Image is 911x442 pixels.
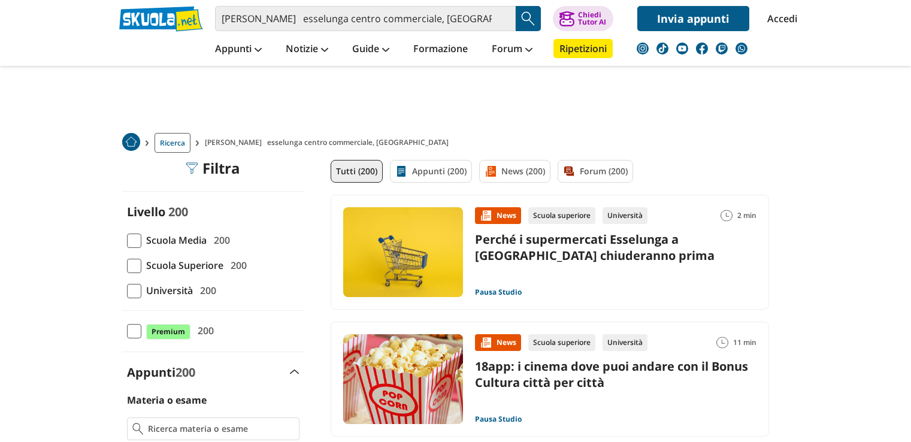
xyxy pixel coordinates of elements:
div: Filtra [186,160,240,177]
span: 2 min [737,207,756,224]
img: Appunti filtro contenuto [395,165,407,177]
img: Tempo lettura [721,210,733,222]
img: Home [122,133,140,151]
div: Università [603,334,647,351]
label: Materia o esame [127,393,207,407]
div: Scuola superiore [528,334,595,351]
img: WhatsApp [736,43,747,55]
a: Ripetizioni [553,39,613,58]
a: News (200) [479,160,550,183]
img: Forum filtro contenuto [563,165,575,177]
img: News contenuto [480,210,492,222]
span: Università [141,283,193,298]
button: Search Button [516,6,541,31]
img: Apri e chiudi sezione [290,370,299,374]
a: Ricerca [155,133,190,153]
img: tiktok [656,43,668,55]
a: Tutti (200) [331,160,383,183]
div: Università [603,207,647,224]
span: Scuola Superiore [141,258,223,273]
span: Premium [146,324,190,340]
span: Scuola Media [141,232,207,248]
button: ChiediTutor AI [553,6,613,31]
a: Accedi [767,6,792,31]
a: Perché i supermercati Esselunga a [GEOGRAPHIC_DATA] chiuderanno prima [475,231,715,264]
label: Livello [127,204,165,220]
img: News contenuto [480,337,492,349]
a: Appunti (200) [390,160,472,183]
span: 200 [193,323,214,338]
img: News filtro contenuto [485,165,497,177]
img: facebook [696,43,708,55]
div: Chiedi Tutor AI [578,11,606,26]
span: 11 min [733,334,756,351]
label: Appunti [127,364,195,380]
span: 200 [175,364,195,380]
a: 18app: i cinema dove puoi andare con il Bonus Cultura città per città [475,358,748,390]
img: Filtra filtri mobile [186,162,198,174]
a: Home [122,133,140,153]
a: Forum [489,39,535,60]
input: Ricerca materia o esame [148,423,293,435]
img: Immagine news [343,207,463,297]
div: News [475,207,521,224]
a: Pausa Studio [475,414,522,424]
a: Appunti [212,39,265,60]
a: Invia appunti [637,6,749,31]
img: instagram [637,43,649,55]
a: Forum (200) [558,160,633,183]
a: Guide [349,39,392,60]
img: Cerca appunti, riassunti o versioni [519,10,537,28]
a: Pausa Studio [475,287,522,297]
img: Ricerca materia o esame [132,423,144,435]
img: youtube [676,43,688,55]
div: News [475,334,521,351]
span: [PERSON_NAME] esselunga centro commerciale, [GEOGRAPHIC_DATA] [205,133,453,153]
a: Notizie [283,39,331,60]
a: Formazione [410,39,471,60]
span: 200 [226,258,247,273]
img: Immagine news [343,334,463,424]
img: Tempo lettura [716,337,728,349]
span: 200 [195,283,216,298]
span: 200 [209,232,230,248]
div: Scuola superiore [528,207,595,224]
input: Cerca appunti, riassunti o versioni [215,6,516,31]
img: twitch [716,43,728,55]
span: 200 [168,204,188,220]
